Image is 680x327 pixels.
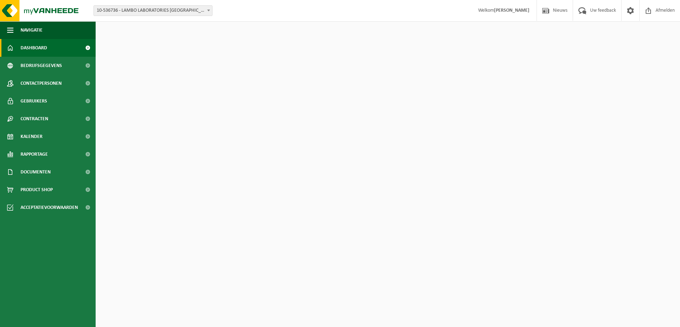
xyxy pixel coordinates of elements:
span: 10-536736 - LAMBO LABORATORIES NV - WIJNEGEM [94,6,212,16]
span: Bedrijfsgegevens [21,57,62,74]
span: Gebruikers [21,92,47,110]
span: Contracten [21,110,48,128]
span: Acceptatievoorwaarden [21,199,78,216]
span: Kalender [21,128,42,145]
span: Rapportage [21,145,48,163]
span: Product Shop [21,181,53,199]
span: Contactpersonen [21,74,62,92]
span: 10-536736 - LAMBO LABORATORIES NV - WIJNEGEM [93,5,212,16]
strong: [PERSON_NAME] [494,8,529,13]
span: Documenten [21,163,51,181]
span: Navigatie [21,21,42,39]
span: Dashboard [21,39,47,57]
